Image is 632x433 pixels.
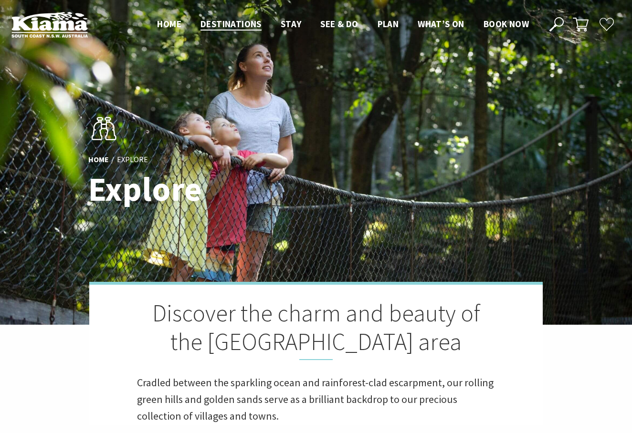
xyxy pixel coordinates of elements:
[378,18,399,30] span: Plan
[88,171,358,207] h1: Explore
[484,18,529,30] span: Book now
[157,18,181,30] span: Home
[88,155,109,165] a: Home
[11,11,88,38] img: Kiama Logo
[137,299,495,360] h2: Discover the charm and beauty of the [GEOGRAPHIC_DATA] area
[117,154,148,166] li: Explore
[200,18,262,30] span: Destinations
[137,376,494,423] span: Cradled between the sparkling ocean and rainforest-clad escarpment, our rolling green hills and g...
[418,18,464,30] span: What’s On
[281,18,302,30] span: Stay
[320,18,358,30] span: See & Do
[147,17,538,32] nav: Main Menu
